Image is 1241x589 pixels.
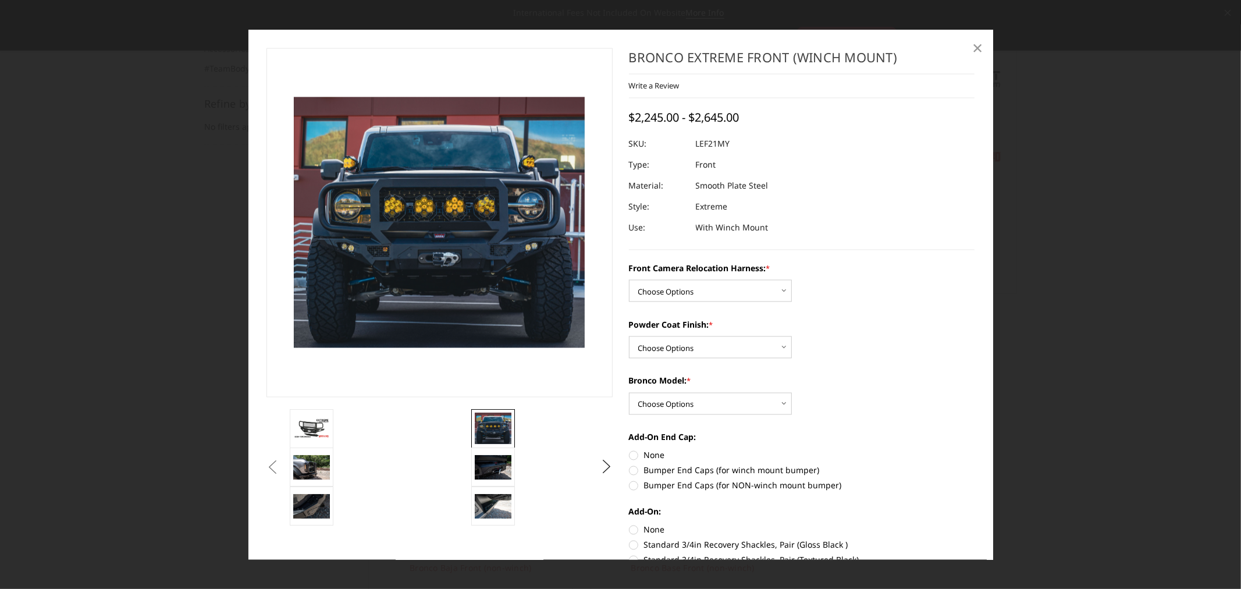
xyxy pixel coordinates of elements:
[293,418,330,438] img: Bronco Extreme Front (winch mount)
[629,506,975,518] label: Add-On:
[629,262,975,274] label: Front Camera Relocation Harness:
[629,109,739,125] span: $2,245.00 - $2,645.00
[475,455,511,480] img: Fits Warn Zeon and Warn VR EVO series winches
[266,48,613,397] a: Bronco Extreme Front (winch mount)
[629,217,687,238] dt: Use:
[629,154,687,175] dt: Type:
[696,175,769,196] dd: Smooth Plate Steel
[629,175,687,196] dt: Material:
[1183,533,1241,589] iframe: Chat Widget
[696,133,730,154] dd: LEF21MY
[629,480,975,492] label: Bumper End Caps (for NON-winch mount bumper)
[629,464,975,477] label: Bumper End Caps (for winch mount bumper)
[968,38,987,56] a: Close
[293,455,330,480] img: Low profile design
[264,459,281,476] button: Previous
[629,539,975,551] label: Standard 3/4in Recovery Shackles, Pair (Gloss Black )
[629,524,975,536] label: None
[696,217,769,238] dd: With Winch Mount
[629,431,975,443] label: Add-On End Cap:
[696,196,728,217] dd: Extreme
[629,318,975,331] label: Powder Coat Finish:
[696,154,716,175] dd: Front
[598,459,615,476] button: Next
[972,34,983,59] span: ×
[629,133,687,154] dt: SKU:
[629,375,975,387] label: Bronco Model:
[629,449,975,462] label: None
[629,80,680,91] a: Write a Review
[629,196,687,217] dt: Style:
[475,494,511,519] img: Bronco Extreme Front (winch mount)
[629,48,975,74] h1: Bronco Extreme Front (winch mount)
[629,554,975,566] label: Standard 3/4in Recovery Shackles, Pair (Textured Black)
[475,412,511,443] img: Bronco Extreme Front (winch mount)
[293,494,330,519] img: Bronco Extreme Front (winch mount)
